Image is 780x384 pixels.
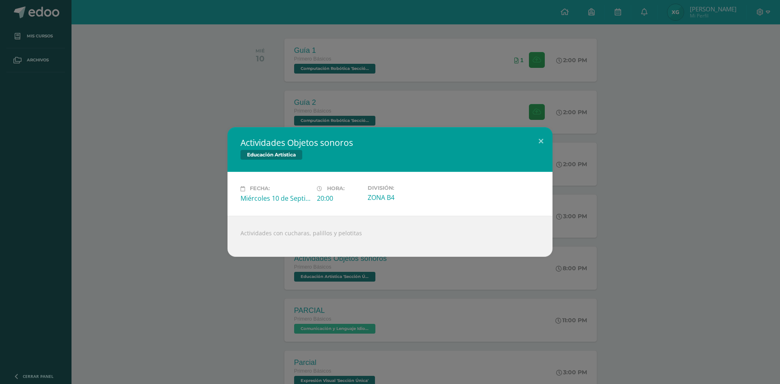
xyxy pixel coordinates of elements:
[227,216,552,257] div: Actividades con cucharas, palillos y pelotitas
[240,150,302,160] span: Educación Artística
[529,127,552,155] button: Close (Esc)
[368,193,438,202] div: ZONA B4
[327,186,344,192] span: Hora:
[317,194,361,203] div: 20:00
[250,186,270,192] span: Fecha:
[240,137,539,148] h2: Actividades Objetos sonoros
[368,185,438,191] label: División:
[240,194,310,203] div: Miércoles 10 de Septiembre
